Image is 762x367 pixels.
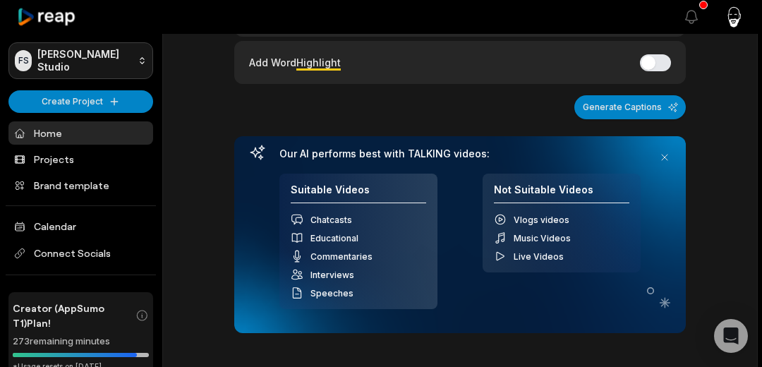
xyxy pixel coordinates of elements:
[8,148,153,171] a: Projects
[13,301,135,330] span: Creator (AppSumo T1) Plan!
[514,251,564,262] span: Live Videos
[279,148,641,160] h3: Our AI performs best with TALKING videos:
[8,215,153,238] a: Calendar
[514,233,571,243] span: Music Videos
[8,121,153,145] a: Home
[15,50,32,71] div: FS
[310,233,358,243] span: Educational
[296,56,341,68] span: Highlight
[310,288,353,299] span: Speeches
[8,90,153,113] button: Create Project
[8,241,153,266] span: Connect Socials
[310,215,352,225] span: Chatcasts
[291,183,426,204] h4: Suitable Videos
[574,95,686,119] button: Generate Captions
[310,251,373,262] span: Commentaries
[37,48,132,73] p: [PERSON_NAME] Studio
[514,215,569,225] span: Vlogs videos
[310,270,354,280] span: Interviews
[714,319,748,353] div: Open Intercom Messenger
[8,174,153,197] a: Brand template
[494,183,629,204] h4: Not Suitable Videos
[249,53,341,72] div: Add Word
[13,335,149,349] div: 273 remaining minutes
